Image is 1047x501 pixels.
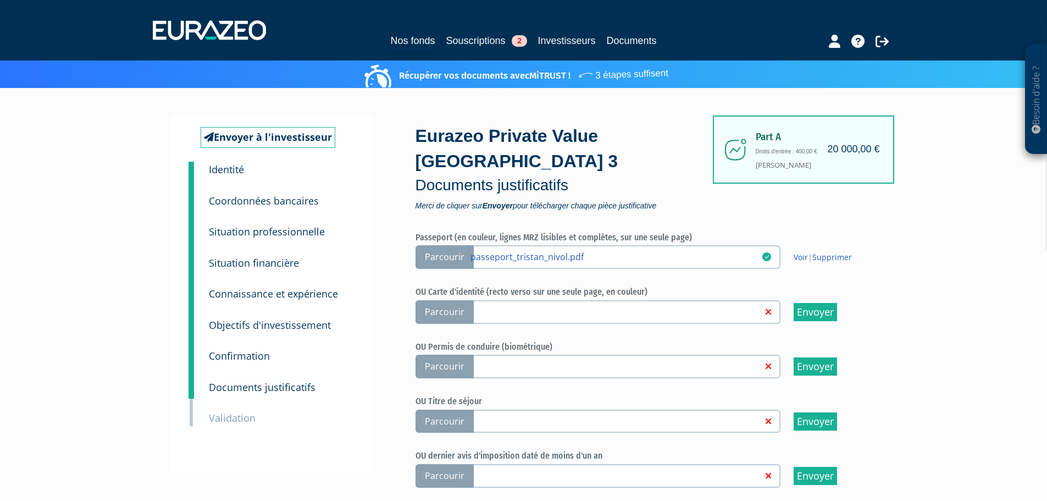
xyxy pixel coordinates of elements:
a: Supprimer [812,252,852,262]
a: 6 [189,302,194,337]
h6: OU dernier avis d'imposition daté de moins d'un an [416,451,872,461]
a: passeport_tristan_nivol.pdf [470,251,762,262]
span: Parcourir [416,300,474,324]
a: Nos fonds [390,33,435,50]
p: Documents justificatifs [416,174,718,196]
img: 1732889491-logotype_eurazeo_blanc_rvb.png [153,20,266,40]
input: Envoyer [794,412,837,431]
a: Envoyer à l'investisseur [201,127,335,148]
span: 3 étapes suffisent [577,60,668,83]
small: Connaissance et expérience [209,287,338,300]
small: Coordonnées bancaires [209,194,319,207]
small: Confirmation [209,349,270,362]
strong: Envoyer [483,201,513,210]
span: | [794,252,852,263]
a: Souscriptions2 [446,33,527,48]
p: Besoin d'aide ? [1030,50,1043,149]
input: Envoyer [794,467,837,485]
small: Validation [209,411,256,425]
a: MiTRUST ! [529,70,570,81]
h6: OU Titre de séjour [416,397,872,406]
span: Parcourir [416,410,474,433]
h6: Passeport (en couleur, lignes MRZ lisibles et complètes, sur une seule page) [416,233,872,243]
a: 8 [189,365,194,399]
a: 3 [189,209,194,243]
small: Objectifs d'investissement [209,318,331,332]
a: 1 [189,162,194,184]
span: Parcourir [416,355,474,378]
a: Documents [607,33,657,48]
i: 11/08/2025 10:29 [762,252,771,261]
small: Documents justificatifs [209,381,315,394]
h6: OU Permis de conduire (biométrique) [416,342,872,352]
div: Eurazeo Private Value [GEOGRAPHIC_DATA] 3 [416,124,718,209]
span: Parcourir [416,245,474,269]
a: 5 [189,271,194,305]
small: Situation financière [209,256,299,269]
input: Envoyer [794,357,837,376]
a: Investisseurs [538,33,596,48]
h6: OU Carte d'identité (recto verso sur une seule page, en couleur) [416,287,872,297]
span: Parcourir [416,464,474,488]
a: 2 [189,178,194,212]
small: Situation professionnelle [209,225,325,238]
a: 4 [189,240,194,274]
a: Voir [794,252,808,262]
small: Identité [209,163,244,176]
p: Récupérer vos documents avec [367,63,668,82]
input: Envoyer [794,303,837,321]
a: 7 [189,333,194,367]
span: 2 [512,35,527,47]
span: Merci de cliquer sur pour télécharger chaque pièce justificative [416,202,718,210]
